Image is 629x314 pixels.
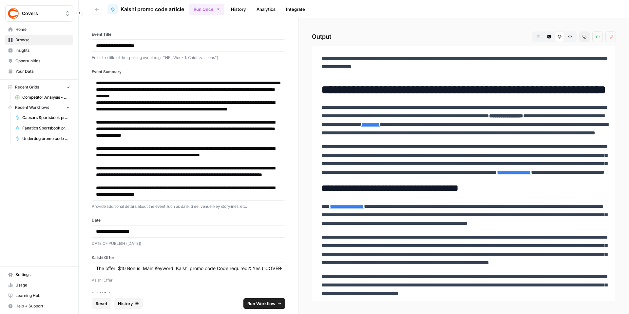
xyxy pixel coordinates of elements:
[118,300,133,307] span: History
[5,5,73,22] button: Workspace: Covers
[5,269,73,280] a: Settings
[96,300,107,307] span: Reset
[92,31,285,37] label: Event Title
[15,69,70,74] span: Your Data
[92,298,111,309] button: Reset
[92,54,285,61] p: Enter the title of the sporting event (e.g., "NFL Week 1: Chiefs vs Lions")
[15,27,70,32] span: Home
[15,272,70,278] span: Settings
[114,298,143,309] button: History
[247,300,276,307] span: Run Workflow
[92,255,285,261] label: Kalshi Offer
[22,125,70,131] span: Fanatics Sportsbook promo article
[15,84,39,90] span: Recent Grids
[15,293,70,299] span: Learning Hub
[92,217,285,223] label: Date
[5,45,73,56] a: Insights
[121,5,184,13] span: Kalshi promo code article
[253,4,279,14] a: Analytics
[5,82,73,92] button: Recent Grids
[15,37,70,43] span: Browse
[5,103,73,112] button: Recent Workflows
[12,92,73,103] a: Competitor Analysis - URL Specific Grid
[5,56,73,66] a: Opportunities
[22,136,70,142] span: Underdog promo code article
[8,8,19,19] img: Covers Logo
[15,48,70,53] span: Insights
[92,69,285,75] label: Event Summary
[5,280,73,290] a: Usage
[15,282,70,288] span: Usage
[5,24,73,35] a: Home
[12,133,73,144] a: Underdog promo code article
[15,58,70,64] span: Opportunities
[282,4,309,14] a: Integrate
[92,203,285,210] p: Provide additional details about the event such as date, time, venue, key storylines, etc.
[189,4,224,15] button: Run Once
[243,298,285,309] button: Run Workflow
[22,10,62,17] span: Covers
[92,291,285,297] label: Kalshi Rules
[5,35,73,45] a: Browse
[22,115,70,121] span: Caesars Sportsbook promo code article
[12,123,73,133] a: Fanatics Sportsbook promo article
[5,290,73,301] a: Learning Hub
[92,240,285,247] p: DATE OF PUBLISH ([DATE])
[12,112,73,123] a: Caesars Sportsbook promo code article
[15,105,49,110] span: Recent Workflows
[15,303,70,309] span: Help + Support
[5,301,73,311] button: Help + Support
[96,265,281,272] input: The offer: $10 Bonus Main Keyword: Kalshi promo code Code required?: Yes (“COVERS”) Details: Ente...
[5,66,73,77] a: Your Data
[107,4,184,14] a: Kalshi promo code article
[312,31,616,42] h2: Output
[92,277,285,284] p: Kalshi Offer
[227,4,250,14] a: History
[22,94,70,100] span: Competitor Analysis - URL Specific Grid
